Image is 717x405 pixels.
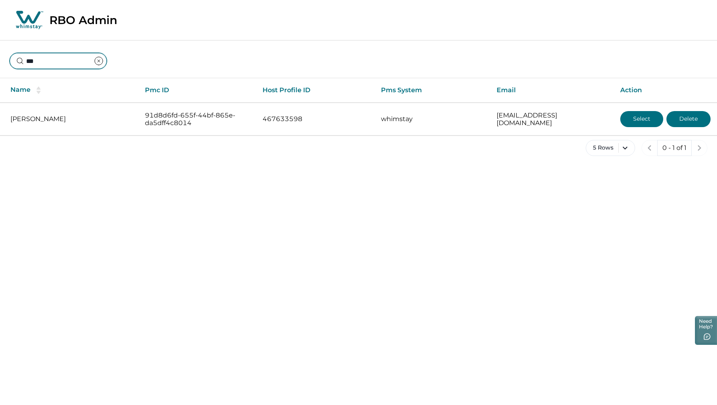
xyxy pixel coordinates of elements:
[620,111,663,127] button: Select
[49,13,117,27] p: RBO Admin
[139,78,256,103] th: Pmc ID
[662,144,686,152] p: 0 - 1 of 1
[666,111,711,127] button: Delete
[614,78,717,103] th: Action
[381,115,484,123] p: whimstay
[490,78,614,103] th: Email
[91,53,107,69] button: clear input
[10,115,132,123] p: [PERSON_NAME]
[263,115,368,123] p: 467633598
[586,140,635,156] button: 5 Rows
[375,78,490,103] th: Pms System
[31,86,47,94] button: sorting
[691,140,707,156] button: next page
[145,111,250,127] p: 91d8d6fd-655f-44bf-865e-da5dff4c8014
[642,140,658,156] button: previous page
[497,111,607,127] p: [EMAIL_ADDRESS][DOMAIN_NAME]
[256,78,375,103] th: Host Profile ID
[657,140,692,156] button: 0 - 1 of 1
